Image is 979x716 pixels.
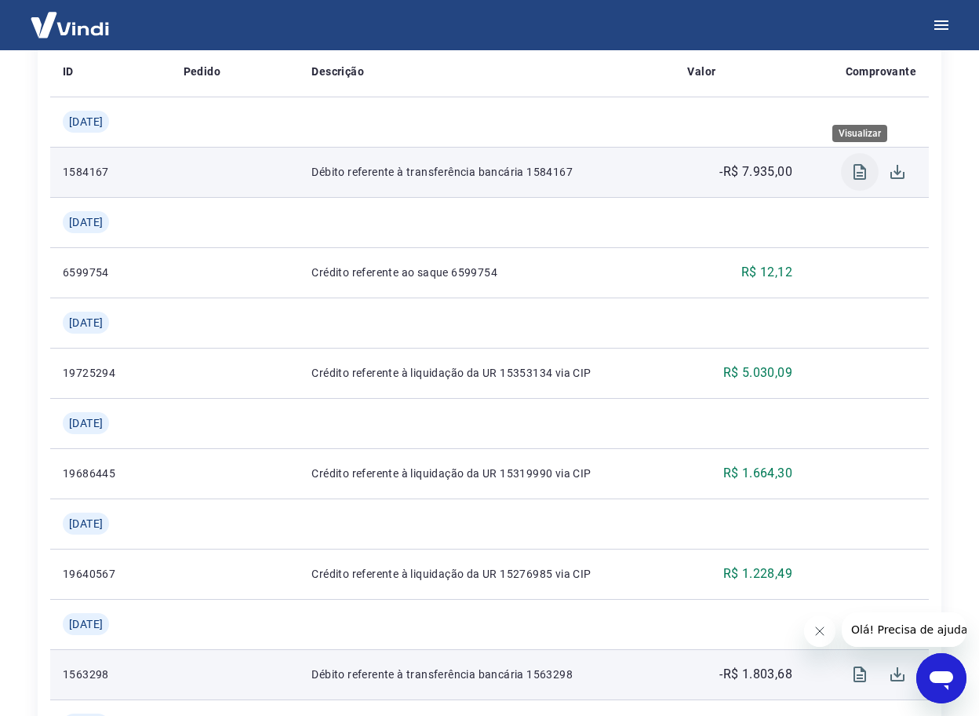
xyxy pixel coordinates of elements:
span: Download [879,656,916,693]
iframe: Botão para abrir a janela de mensagens [916,653,966,703]
span: [DATE] [69,415,103,431]
p: Débito referente à transferência bancária 1563298 [311,667,662,682]
p: 6599754 [63,265,158,280]
p: Crédito referente à liquidação da UR 15353134 via CIP [311,365,662,381]
span: [DATE] [69,315,103,331]
p: 1563298 [63,667,158,682]
span: [DATE] [69,616,103,632]
p: R$ 12,12 [741,263,792,282]
span: [DATE] [69,214,103,230]
p: ID [63,64,74,79]
p: -R$ 1.803,68 [719,665,792,684]
div: Visualizar [832,125,887,142]
p: R$ 1.228,49 [723,564,792,583]
p: Valor [687,64,715,79]
span: Visualizar [841,656,879,693]
p: Pedido [184,64,220,79]
p: Descrição [311,64,364,79]
p: Crédito referente à liquidação da UR 15276985 via CIP [311,566,662,582]
p: Comprovante [846,64,916,79]
p: -R$ 7.935,00 [719,163,792,181]
span: Visualizar [841,153,879,191]
p: 1584167 [63,164,158,180]
p: Crédito referente à liquidação da UR 15319990 via CIP [311,466,662,481]
p: R$ 5.030,09 [723,363,792,382]
p: R$ 1.664,30 [723,464,792,483]
span: [DATE] [69,516,103,532]
p: 19725294 [63,365,158,381]
span: Olá! Precisa de ajuda? [9,11,132,24]
p: 19640567 [63,566,158,582]
img: Vindi [19,1,121,49]
p: Débito referente à transferência bancária 1584167 [311,164,662,180]
p: 19686445 [63,466,158,481]
span: [DATE] [69,114,103,130]
span: Download [879,153,916,191]
iframe: Fechar mensagem [804,616,835,647]
iframe: Mensagem da empresa [842,612,966,647]
p: Crédito referente ao saque 6599754 [311,265,662,280]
